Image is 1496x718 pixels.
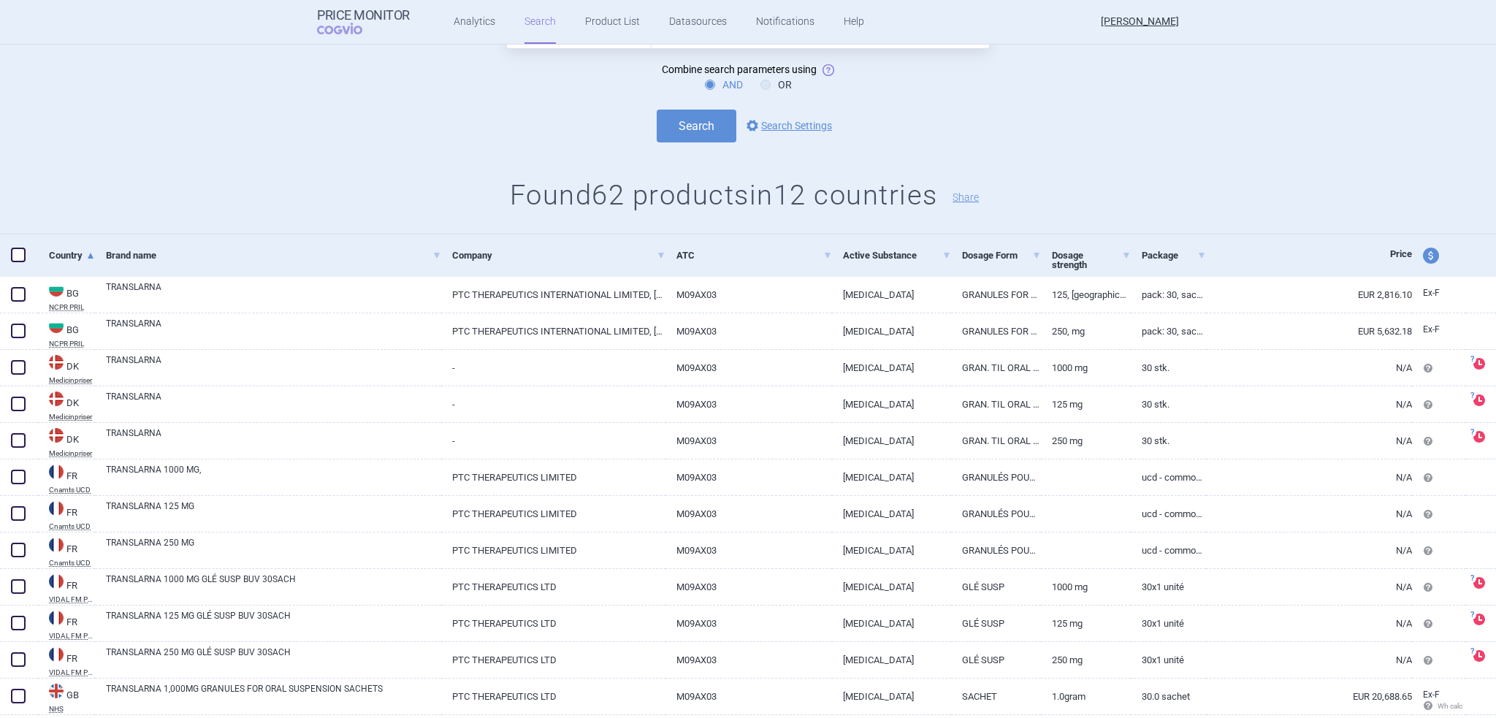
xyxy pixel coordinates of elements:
img: Bulgaria [49,318,64,333]
a: N/A [1206,423,1412,459]
a: GRANULÉS POUR SUSPENSION BUVABLE [951,532,1041,568]
a: TRANSLARNA 125 MG [106,500,441,526]
abbr: Medicinpriser — Danish Medicine Agency. Erhverv Medicinpriser database for bussines. [49,377,95,384]
img: Denmark [49,392,64,406]
a: Active Substance [843,237,952,273]
a: 125, [GEOGRAPHIC_DATA] [1041,277,1131,313]
a: ? [1473,394,1491,406]
strong: Price Monitor [317,8,410,23]
abbr: VIDAL FM PRIX — List of medicinal products published by VIDAL France - retail price. [49,633,95,640]
a: Dosage strength [1052,237,1131,283]
a: TRANSLARNA [106,317,441,343]
a: 1000 mg [1041,350,1131,386]
a: GRAN. TIL ORAL SUSP. [951,423,1041,459]
a: DKDKMedicinpriser [38,390,95,421]
a: DKDKMedicinpriser [38,427,95,457]
a: ? [1473,577,1491,589]
a: ? [1473,650,1491,662]
a: Price MonitorCOGVIO [317,8,410,36]
span: COGVIO [317,23,383,34]
a: FRFRCnamts UCD [38,536,95,567]
img: United Kingdom [49,684,64,698]
a: [MEDICAL_DATA] [832,386,952,422]
abbr: VIDAL FM PRIX — List of medicinal products published by VIDAL France - retail price. [49,669,95,676]
a: [MEDICAL_DATA] [832,496,952,532]
a: PTC THERAPEUTICS LIMITED [441,496,665,532]
a: 30x1 unité [1131,642,1205,678]
a: Ex-F Wh calc [1412,684,1466,718]
a: [MEDICAL_DATA] [832,423,952,459]
a: M09AX03 [665,350,832,386]
a: GRANULÉS POUR SUSPENSION BUVABLE [951,496,1041,532]
a: Dosage Form [962,237,1041,273]
a: PTC THERAPEUTICS LIMITED [441,532,665,568]
a: N/A [1206,532,1412,568]
a: TRANSLARNA 1000 MG GLÉ SUSP BUV 30SACH [106,573,441,599]
abbr: NHS — National Health Services Business Services Authority, Technology Reference data Update Dist... [49,706,95,713]
a: M09AX03 [665,642,832,678]
a: PTC THERAPEUTICS INTERNATIONAL LIMITED, [GEOGRAPHIC_DATA] [441,313,665,349]
a: 250 mg [1041,423,1131,459]
a: UCD - Common dispensation unit [1131,459,1205,495]
a: ? [1473,431,1491,443]
button: Share [953,192,979,202]
a: N/A [1206,496,1412,532]
a: 30.0 sachet [1131,679,1205,714]
span: Combine search parameters using [662,64,817,75]
span: ? [1468,647,1476,656]
a: ? [1473,358,1491,370]
abbr: Cnamts UCD — Online database of medicines under the National Health Insurance Fund for salaried w... [49,559,95,567]
a: Brand name [106,237,441,273]
a: [MEDICAL_DATA] [832,679,952,714]
a: ATC [676,237,832,273]
a: 125 mg [1041,386,1131,422]
span: Price [1390,248,1412,259]
a: PTC THERAPEUTICS LTD [441,606,665,641]
a: PTC THERAPEUTICS LIMITED [441,459,665,495]
a: GLÉ SUSP [951,569,1041,605]
a: Pack: 30, Sachet [1131,313,1205,349]
a: 250 mg [1041,642,1131,678]
a: [MEDICAL_DATA] [832,350,952,386]
a: GRAN. TIL ORAL SUSP. [951,386,1041,422]
a: Package [1142,237,1205,273]
a: M09AX03 [665,277,832,313]
a: Ex-F [1412,283,1466,305]
a: M09AX03 [665,496,832,532]
a: 30x1 unité [1131,606,1205,641]
a: [MEDICAL_DATA] [832,277,952,313]
a: - [441,423,665,459]
span: ? [1468,574,1476,583]
a: FRFRCnamts UCD [38,500,95,530]
abbr: NCPR PRIL — National Council on Prices and Reimbursement of Medicinal Products, Bulgaria. Registe... [49,304,95,311]
a: TRANSLARNA 1,000MG GRANULES FOR ORAL SUSPENSION SACHETS [106,682,441,709]
a: DKDKMedicinpriser [38,354,95,384]
a: M09AX03 [665,606,832,641]
a: GRANULES FOR ORAL SUSPENSION [951,277,1041,313]
abbr: VIDAL FM PRIX — List of medicinal products published by VIDAL France - retail price. [49,596,95,603]
a: PTC THERAPEUTICS LTD [441,569,665,605]
a: FRFRVIDAL FM PRIX [38,609,95,640]
a: M09AX03 [665,386,832,422]
a: M09AX03 [665,313,832,349]
a: Company [452,237,665,273]
a: GLÉ SUSP [951,606,1041,641]
img: Bulgaria [49,282,64,297]
a: UCD - Common dispensation unit [1131,532,1205,568]
a: PTC THERAPEUTICS LTD [441,642,665,678]
span: Wh calc [1423,702,1462,710]
a: EUR 5,632.18 [1206,313,1412,349]
a: GRAN. TIL ORAL SUSP. [951,350,1041,386]
a: BGBGNCPR PRIL [38,317,95,348]
a: [MEDICAL_DATA] [832,569,952,605]
a: TRANSLARNA 250 MG GLÉ SUSP BUV 30SACH [106,646,441,672]
span: ? [1468,428,1476,437]
a: TRANSLARNA [106,390,441,416]
a: TRANSLARNA 250 MG [106,536,441,562]
a: FRFRVIDAL FM PRIX [38,646,95,676]
abbr: Cnamts UCD — Online database of medicines under the National Health Insurance Fund for salaried w... [49,486,95,494]
a: [MEDICAL_DATA] [832,532,952,568]
a: EUR 2,816.10 [1206,277,1412,313]
img: France [49,501,64,516]
a: 1000 mg [1041,569,1131,605]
